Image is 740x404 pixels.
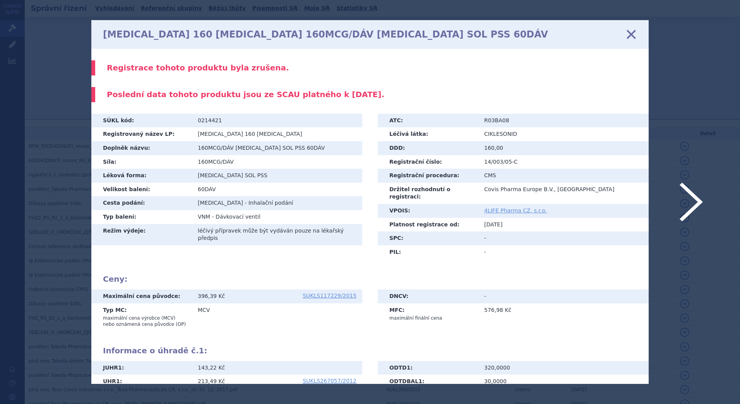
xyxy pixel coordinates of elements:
span: Inhalační podání [248,200,293,206]
th: MFC: [378,303,478,324]
td: 320,0000 [478,361,649,375]
td: R03BA08 [478,114,649,128]
span: - [245,200,247,206]
span: 1 [118,365,122,371]
span: 213,49 Kč [198,378,225,384]
th: Registrovaný název LP: [91,127,192,141]
td: 14/003/05-C [478,155,649,169]
td: 0214421 [192,114,362,128]
th: Držitel rozhodnutí o registraci: [378,183,478,204]
th: Síla: [91,155,192,169]
p: maximální cena výrobce (MCV) nebo oznámená cena původce (OP) [103,315,186,327]
h2: Ceny: [103,274,637,284]
td: 160MCG/DÁV [192,155,362,169]
span: 1 [407,365,411,371]
span: 1 [418,378,422,384]
td: CIKLESONID [478,127,649,141]
a: 4LIFE Pharma CZ, s.r.o. [484,207,547,214]
td: CMS [478,169,649,183]
th: Typ balení: [91,210,192,224]
th: Typ MC: [91,303,192,330]
h1: [MEDICAL_DATA] 160 [MEDICAL_DATA] 160MCG/DÁV [MEDICAL_DATA] SOL PSS 60DÁV [103,29,548,40]
td: [MEDICAL_DATA] 160 [MEDICAL_DATA] [192,127,362,141]
span: [MEDICAL_DATA] [198,200,243,206]
th: Doplněk názvu: [91,141,192,155]
th: JUHR : [91,361,192,375]
th: PIL: [378,245,478,259]
th: SÚKL kód: [91,114,192,128]
th: VPOIS: [378,204,478,218]
span: - [212,214,214,220]
div: Poslední data tohoto produktu jsou ze SCAU platného k [DATE]. [91,87,637,102]
td: 160,00 [478,141,649,155]
h2: Informace o úhradě č. : [103,346,637,355]
th: ODTD : [378,361,478,375]
th: Registrační procedura: [378,169,478,183]
td: 60DÁV [192,183,362,197]
th: Registrační číslo: [378,155,478,169]
th: ATC: [378,114,478,128]
th: ODTDBAL : [378,375,478,389]
th: Platnost registrace od: [378,218,478,232]
th: DNCV: [378,289,478,303]
td: léčivý přípravek může být vydáván pouze na lékařský předpis [192,224,362,245]
td: [DATE] [478,218,649,232]
td: 143,22 Kč [192,361,362,375]
th: Režim výdeje: [91,224,192,245]
th: Maximální cena původce: [91,289,192,303]
th: Velikost balení: [91,183,192,197]
span: Dávkovací ventil [216,214,260,220]
td: 160MCG/DÁV [MEDICAL_DATA] SOL PSS 60DÁV [192,141,362,155]
td: Covis Pharma Europe B.V., [GEOGRAPHIC_DATA] [478,183,649,204]
th: Léková forma: [91,169,192,183]
a: SUKLS267057/2012 [303,378,356,383]
th: SPC: [378,231,478,245]
td: [MEDICAL_DATA] SOL PSS [192,169,362,183]
span: 1 [116,378,120,384]
td: 30,0000 [478,375,649,389]
th: Cesta podání: [91,196,192,210]
span: 396,39 Kč [198,293,225,299]
td: MCV [192,303,362,330]
a: zavřít [625,29,637,40]
p: maximální finální cena [389,315,473,321]
div: Registrace tohoto produktu byla zrušena. [91,60,637,75]
span: 1 [199,346,204,355]
th: DDD: [378,141,478,155]
td: - [478,289,649,303]
a: SUKLS117229/2015 [303,293,356,298]
td: - [478,231,649,245]
td: 576,98 Kč [478,303,649,324]
th: Léčivá látka: [378,127,478,141]
td: - [478,245,649,259]
th: UHR : [91,375,192,389]
span: VNM [198,214,210,220]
